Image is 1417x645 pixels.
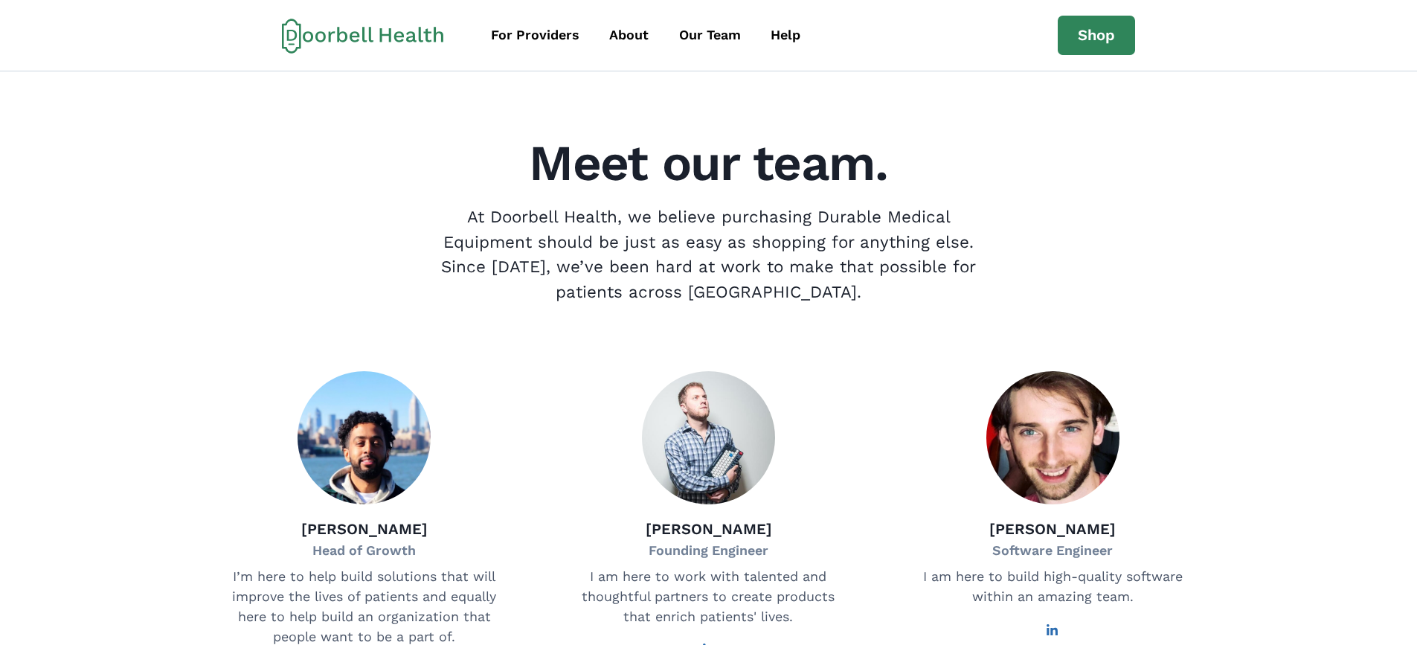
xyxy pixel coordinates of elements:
p: Head of Growth [301,541,428,561]
div: About [609,25,649,45]
p: I am here to build high-quality software within an amazing team. [919,567,1186,607]
a: Help [757,19,814,52]
a: Shop [1058,16,1135,56]
a: For Providers [478,19,593,52]
p: [PERSON_NAME] [646,518,772,540]
div: Help [771,25,800,45]
p: At Doorbell Health, we believe purchasing Durable Medical Equipment should be just as easy as sho... [428,205,989,304]
a: Our Team [666,19,754,52]
img: Fadhi Ali [298,371,431,504]
p: [PERSON_NAME] [989,518,1116,540]
img: Drew Baumann [642,371,775,504]
div: Our Team [679,25,741,45]
img: Agustín Brandoni [986,371,1119,504]
a: About [596,19,662,52]
p: I am here to work with talented and thoughtful partners to create products that enrich patients' ... [575,567,841,627]
p: Software Engineer [989,541,1116,561]
p: [PERSON_NAME] [301,518,428,540]
p: Founding Engineer [646,541,772,561]
h2: Meet our team. [202,138,1215,188]
div: For Providers [491,25,579,45]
